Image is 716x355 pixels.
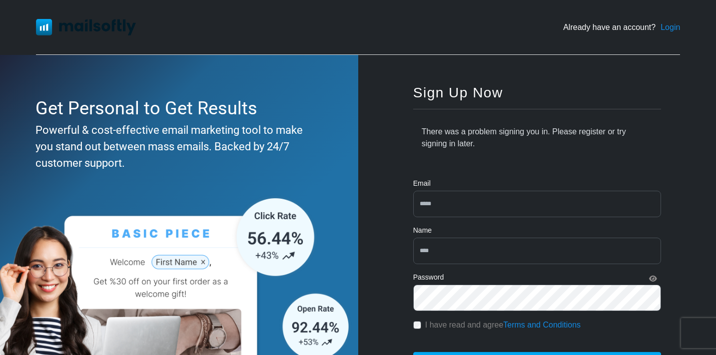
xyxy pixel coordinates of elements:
[661,21,680,33] a: Login
[649,275,657,282] i: Show Password
[413,178,431,189] label: Email
[413,85,503,100] span: Sign Up Now
[425,319,581,331] label: I have read and agree
[35,122,318,171] div: Powerful & cost-effective email marketing tool to make you stand out between mass emails. Backed ...
[413,117,661,158] div: There was a problem signing you in. Please register or try signing in later.
[36,19,136,35] img: Mailsoftly
[503,321,581,329] a: Terms and Conditions
[35,95,318,122] div: Get Personal to Get Results
[563,21,680,33] div: Already have an account?
[413,272,444,283] label: Password
[413,225,432,236] label: Name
